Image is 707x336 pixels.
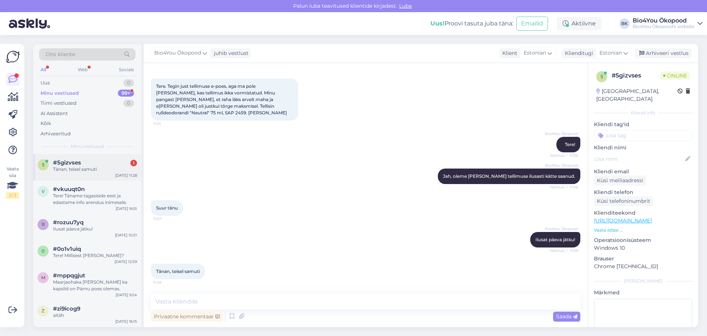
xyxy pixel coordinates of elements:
span: Tänan, teisel samuti [156,269,200,274]
input: Lisa tag [594,130,692,141]
span: 5 [601,74,603,79]
div: # 5gizvses [612,71,660,80]
div: Klient [499,49,517,57]
div: Arhiveeritud [41,130,71,138]
div: [PERSON_NAME] [594,278,692,284]
div: Minu vestlused [41,90,79,97]
div: Web [76,65,89,75]
div: aitäh [53,312,137,319]
div: Arhiveeri vestlus [635,48,692,58]
span: Bio4You Ökopood [545,131,578,136]
input: Lisa nimi [594,155,684,163]
span: 0 [42,248,45,254]
div: Maarjaohaka [PERSON_NAME] ka kapslid on Pärnu poes olemas. [53,279,137,292]
span: Suur tänu [156,205,178,211]
p: Märkmed [594,289,692,297]
span: v [42,188,45,194]
div: [DATE] 12:39 [115,259,137,264]
div: BK [619,18,630,29]
a: [URL][DOMAIN_NAME] [594,217,652,224]
p: Windows 10 [594,244,692,252]
span: Ilusat päeva jätku! [535,237,575,242]
span: #zi9icog9 [53,305,80,312]
div: All [39,65,48,75]
p: Brauser [594,255,692,263]
span: Nähtud ✓ 11:08 [550,248,578,253]
span: 5 [42,162,45,167]
div: Tänan, teisel samuti [53,166,137,173]
div: 99+ [118,90,134,97]
div: Klienditugi [562,49,593,57]
span: Luba [397,3,414,9]
span: m [41,275,45,280]
p: Kliendi email [594,168,692,176]
span: Tere. Tegin just tellimuse e-poes, aga ma pole [PERSON_NAME], kas tellimus ikka vormistatud. Minu... [156,83,287,115]
span: Bio4You Ökopood [545,226,578,232]
span: 11:28 [153,280,181,285]
span: Estonian [599,49,622,57]
span: Saada [556,313,577,320]
span: #0o1v1uiq [53,246,81,252]
span: Bio4You Ökopood [545,163,578,168]
span: Tere! [565,142,575,147]
p: Vaata edasi ... [594,227,692,233]
span: Online [660,72,690,80]
span: Nähtud ✓ 11:06 [550,153,578,158]
div: Küsi meiliaadressi [594,176,646,186]
span: z [42,308,45,314]
div: Kõik [41,120,51,127]
span: #5gizvses [53,159,81,166]
div: Vaata siia [6,166,19,199]
span: #rozuu7yq [53,219,84,226]
span: Estonian [524,49,546,57]
div: Uus [41,79,50,87]
div: Socials [117,65,136,75]
p: Operatsioonisüsteem [594,236,692,244]
p: Kliendi telefon [594,188,692,196]
span: Jah, oleme [PERSON_NAME] tellimuse ilusasti kätte saanud. [443,173,575,179]
span: #mppqgjut [53,272,85,279]
div: 1 [130,160,137,166]
div: AI Assistent [41,110,68,117]
p: Kliendi tag'id [594,121,692,128]
div: Kliendi info [594,110,692,116]
div: Ilusat päeva jätku! [53,226,137,232]
div: [DATE] 16:15 [115,319,137,324]
span: r [42,222,45,227]
div: Bio4You Ökopood [633,18,694,24]
div: Tere! Millisest [PERSON_NAME]? [53,252,137,259]
div: [DATE] 9:05 [116,206,137,211]
b: Uus! [430,20,444,27]
span: Minu vestlused [71,143,104,150]
div: [DATE] 10:51 [115,232,137,238]
span: 11:07 [153,216,181,222]
a: Bio4You ÖkopoodBio4You Ökopood's website [633,18,703,30]
div: Küsi telefoninumbrit [594,196,653,206]
div: 0 [123,100,134,107]
div: Aktiivne [557,17,602,30]
span: #vkuuqt0n [53,186,85,193]
div: Proovi tasuta juba täna: [430,19,513,28]
p: Chrome [TECHNICAL_ID] [594,263,692,270]
div: [DATE] 9:24 [116,292,137,298]
div: Tere! Täname tagasiside eest ja edastame info arendus inimesele. [53,193,137,206]
p: Klienditeekond [594,209,692,217]
span: Bio4You Ökopood [154,49,201,57]
p: Kliendi nimi [594,144,692,152]
div: [DATE] 11:28 [115,173,137,178]
div: juhib vestlust [211,49,249,57]
img: Askly Logo [6,50,20,64]
div: 2 / 3 [6,192,19,199]
div: Privaatne kommentaar [151,312,223,322]
span: Nähtud ✓ 11:06 [550,184,578,190]
div: 0 [123,79,134,87]
span: 11:01 [153,121,181,127]
div: Bio4You Ökopood's website [633,24,694,30]
span: Otsi kliente [46,51,75,58]
button: Emailid [516,17,548,31]
div: Tiimi vestlused [41,100,77,107]
div: [GEOGRAPHIC_DATA], [GEOGRAPHIC_DATA] [596,87,678,103]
